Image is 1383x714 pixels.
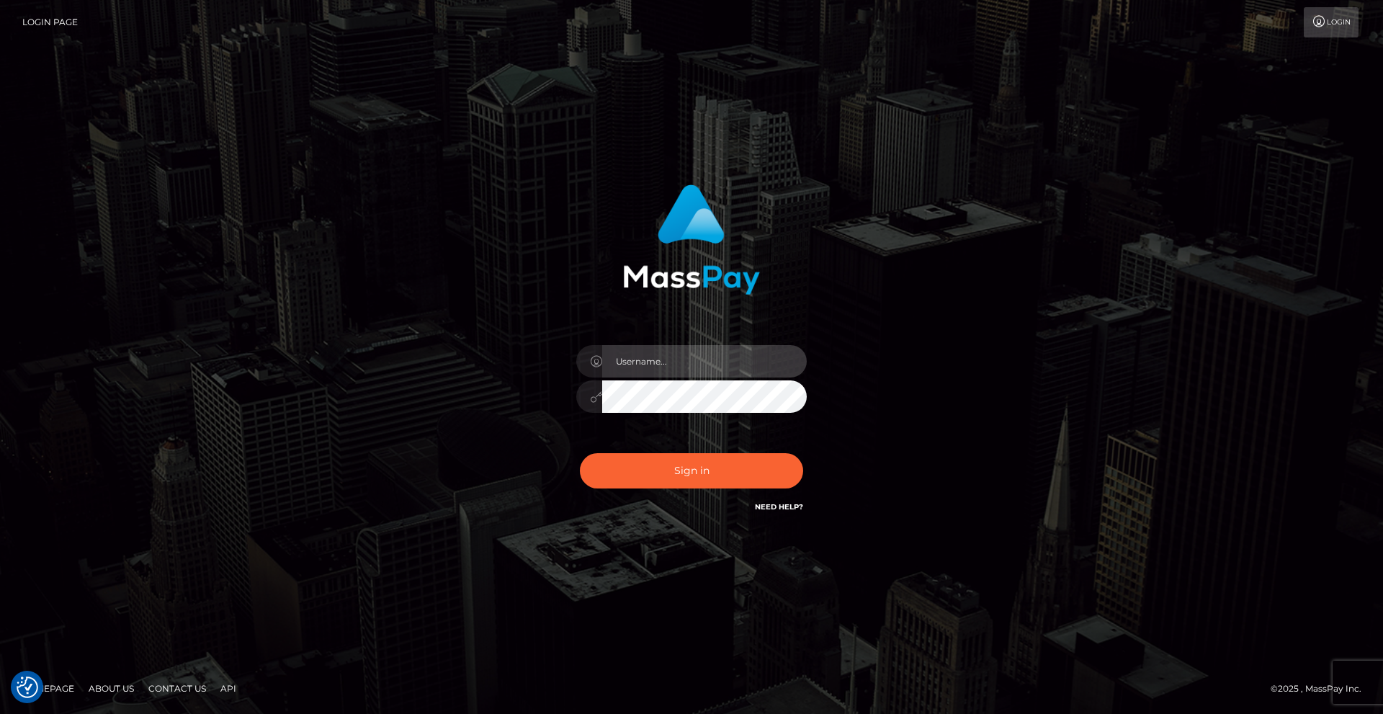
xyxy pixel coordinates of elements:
[1304,7,1359,37] a: Login
[16,677,80,700] a: Homepage
[215,677,242,700] a: API
[83,677,140,700] a: About Us
[623,184,760,295] img: MassPay Login
[143,677,212,700] a: Contact Us
[602,345,807,378] input: Username...
[22,7,78,37] a: Login Page
[17,677,38,698] img: Revisit consent button
[755,502,803,512] a: Need Help?
[1271,681,1372,697] div: © 2025 , MassPay Inc.
[580,453,803,488] button: Sign in
[17,677,38,698] button: Consent Preferences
